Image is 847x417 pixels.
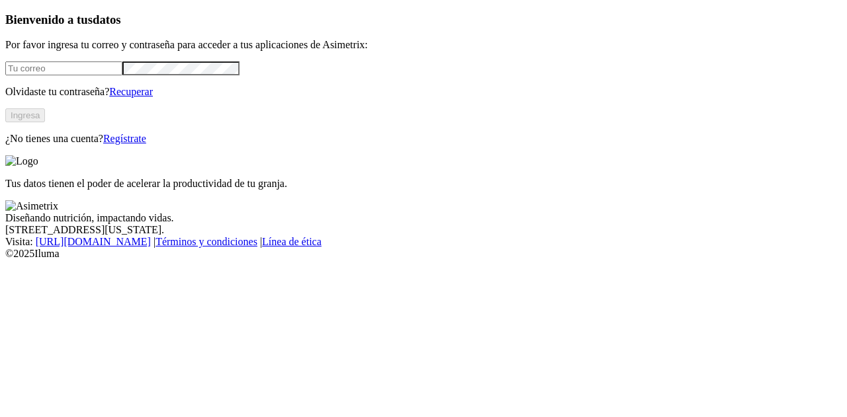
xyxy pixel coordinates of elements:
a: Recuperar [109,86,153,97]
img: Asimetrix [5,200,58,212]
p: Por favor ingresa tu correo y contraseña para acceder a tus aplicaciones de Asimetrix: [5,39,842,51]
span: datos [93,13,121,26]
button: Ingresa [5,108,45,122]
div: Visita : | | [5,236,842,248]
a: Regístrate [103,133,146,144]
p: Tus datos tienen el poder de acelerar la productividad de tu granja. [5,178,842,190]
div: [STREET_ADDRESS][US_STATE]. [5,224,842,236]
a: Línea de ética [262,236,322,247]
input: Tu correo [5,61,122,75]
a: Términos y condiciones [156,236,257,247]
img: Logo [5,155,38,167]
p: ¿No tienes una cuenta? [5,133,842,145]
p: Olvidaste tu contraseña? [5,86,842,98]
h3: Bienvenido a tus [5,13,842,27]
div: Diseñando nutrición, impactando vidas. [5,212,842,224]
div: © 2025 Iluma [5,248,842,260]
a: [URL][DOMAIN_NAME] [36,236,151,247]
